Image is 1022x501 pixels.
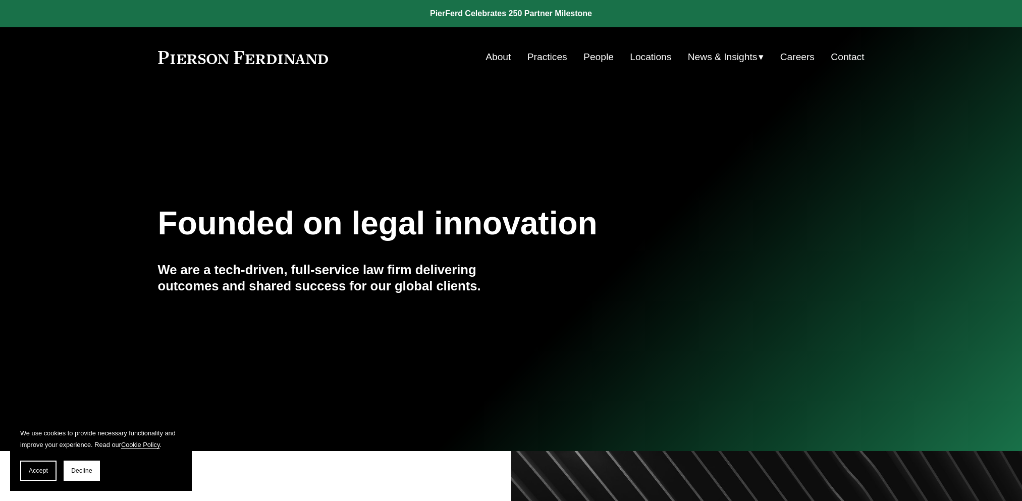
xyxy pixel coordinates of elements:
[10,417,192,491] section: Cookie banner
[29,467,48,474] span: Accept
[688,48,758,66] span: News & Insights
[527,47,567,67] a: Practices
[121,441,160,448] a: Cookie Policy
[158,262,511,294] h4: We are a tech-driven, full-service law firm delivering outcomes and shared success for our global...
[780,47,815,67] a: Careers
[630,47,671,67] a: Locations
[20,427,182,450] p: We use cookies to provide necessary functionality and improve your experience. Read our .
[583,47,614,67] a: People
[71,467,92,474] span: Decline
[158,205,747,242] h1: Founded on legal innovation
[688,47,764,67] a: folder dropdown
[486,47,511,67] a: About
[64,461,100,481] button: Decline
[20,461,57,481] button: Accept
[831,47,864,67] a: Contact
